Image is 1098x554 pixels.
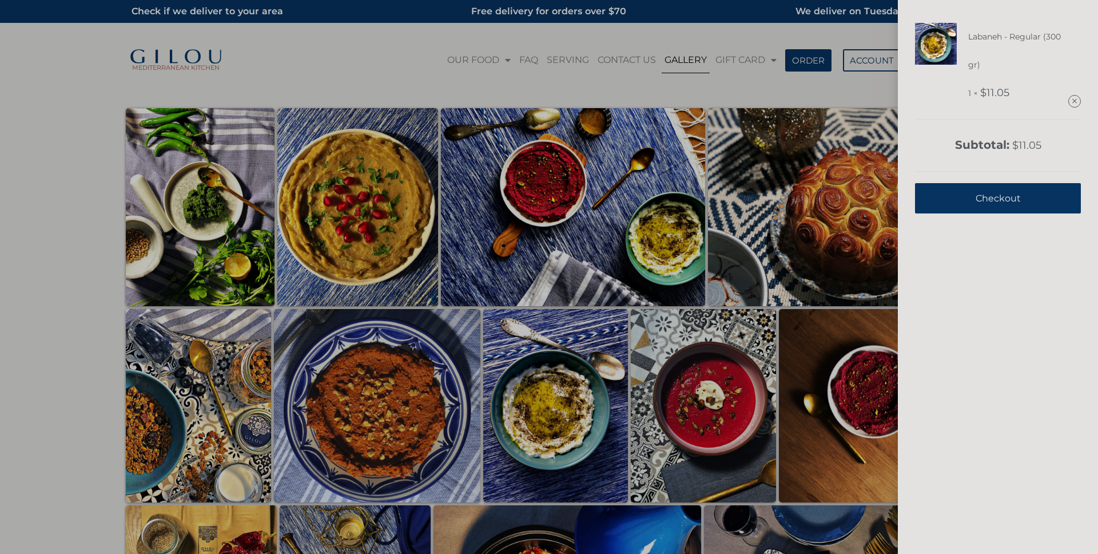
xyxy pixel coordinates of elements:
[980,86,1009,99] bdi: 11.05
[976,184,1021,212] span: Checkout
[955,138,1009,152] strong: Subtotal:
[980,86,986,99] span: $
[1012,139,1041,152] bdi: 11.05
[1012,139,1019,152] span: $
[915,183,1081,213] a: Checkout
[968,88,978,98] span: 1 ×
